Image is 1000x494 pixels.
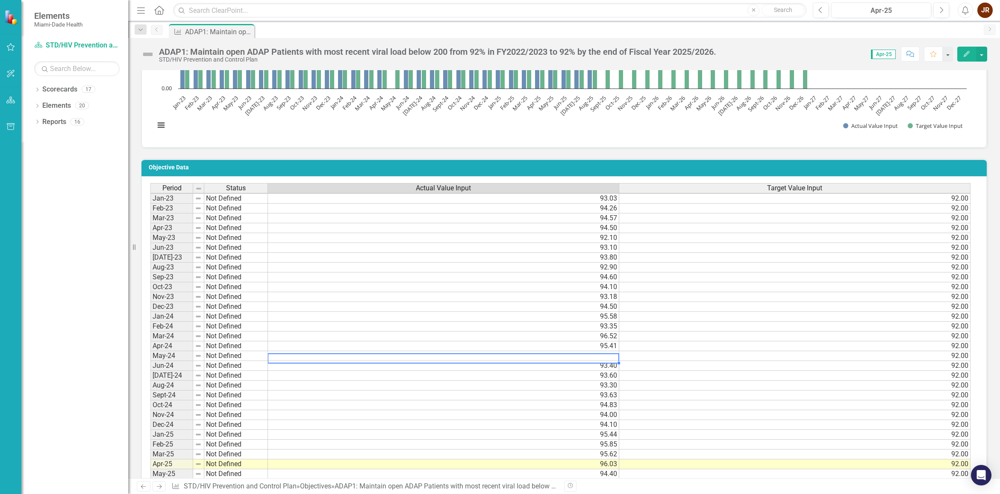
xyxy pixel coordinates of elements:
[150,253,193,263] td: [DATE]-23
[603,94,621,111] text: Oct-25
[195,411,202,418] img: 8DAGhfEEPCf229AAAAAElFTkSuQmCC
[619,193,971,204] td: 92.00
[226,184,246,192] span: Status
[619,371,971,381] td: 92.00
[34,41,120,50] a: STD/HIV Prevention and Control Plan
[268,193,619,204] td: 93.03
[268,282,619,292] td: 94.10
[150,243,193,253] td: Jun-23
[150,272,193,282] td: Sep-23
[874,94,897,117] text: [DATE]-27
[150,10,971,139] svg: Interactive chart
[34,61,120,76] input: Search Below...
[335,482,779,490] div: ADAP1: Maintain open ADAP Patients with most recent viral load below 200 from 92% in FY2022/2023 ...
[150,351,193,361] td: May-24
[82,86,95,93] div: 17
[871,50,896,59] span: Apr-25
[195,284,202,290] img: 8DAGhfEEPCf229AAAAAElFTkSuQmCC
[204,450,268,459] td: Not Defined
[204,302,268,312] td: Not Defined
[268,292,619,302] td: 93.18
[268,400,619,410] td: 94.83
[971,465,991,485] div: Open Intercom Messenger
[761,94,778,111] text: Oct-26
[150,263,193,272] td: Aug-23
[204,272,268,282] td: Not Defined
[71,118,84,125] div: 16
[150,469,193,479] td: May-25
[221,94,240,112] text: May-23
[170,94,187,111] text: Jan-23
[268,420,619,430] td: 94.10
[204,213,268,223] td: Not Defined
[150,213,193,223] td: Mar-23
[204,371,268,381] td: Not Defined
[588,94,608,113] text: Sept-25
[150,322,193,331] td: Feb-24
[195,352,202,359] img: 8DAGhfEEPCf229AAAAAElFTkSuQmCC
[195,303,202,310] img: 8DAGhfEEPCf229AAAAAElFTkSuQmCC
[195,293,202,300] img: 8DAGhfEEPCf229AAAAAElFTkSuQmCC
[834,6,928,16] div: Apr-25
[458,94,476,112] text: Nov-24
[268,272,619,282] td: 94.60
[472,94,490,112] text: Dec-24
[485,94,503,111] text: Jan-25
[419,94,437,112] text: Aug-24
[268,371,619,381] td: 93.60
[155,119,167,131] button: View chart menu, Chart
[262,94,279,112] text: Aug-23
[150,282,193,292] td: Oct-23
[537,94,555,112] text: May-25
[150,233,193,243] td: May-23
[866,94,883,111] text: Jun-27
[268,302,619,312] td: 94.50
[195,254,202,261] img: 8DAGhfEEPCf229AAAAAElFTkSuQmCC
[619,361,971,371] td: 92.00
[300,482,331,490] a: Objectives
[185,27,252,37] div: ADAP1: Maintain open ADAP Patients with most recent viral load below 200 from 92% in FY2022/2023 ...
[801,94,818,111] text: Jan-27
[619,263,971,272] td: 92.00
[183,94,200,112] text: Feb-23
[171,482,558,491] div: » »
[629,94,647,112] text: Dec-25
[204,223,268,233] td: Not Defined
[328,94,345,111] text: Jan-24
[892,94,910,112] text: Aug-27
[379,94,398,113] text: May-24
[300,94,318,112] text: Nov-23
[204,459,268,469] td: Not Defined
[619,440,971,450] td: 92.00
[150,312,193,322] td: Jan-24
[195,234,202,241] img: 8DAGhfEEPCf229AAAAAElFTkSuQmCC
[195,244,202,251] img: 8DAGhfEEPCf229AAAAAElFTkSuQmCC
[150,410,193,420] td: Nov-24
[204,400,268,410] td: Not Defined
[150,381,193,390] td: Aug-24
[393,94,411,112] text: Jun-24
[619,292,971,302] td: 92.00
[204,430,268,440] td: Not Defined
[209,94,226,111] text: Apr-23
[150,450,193,459] td: Mar-25
[762,4,804,16] button: Search
[268,213,619,223] td: 94.57
[268,430,619,440] td: 95.44
[746,94,765,113] text: Sept-26
[195,421,202,428] img: 8DAGhfEEPCf229AAAAAElFTkSuQmCC
[619,331,971,341] td: 92.00
[195,185,202,192] img: 8DAGhfEEPCf229AAAAAElFTkSuQmCC
[204,440,268,450] td: Not Defined
[616,94,634,112] text: Nov-25
[150,459,193,469] td: Apr-25
[682,94,700,111] text: Apr-26
[525,94,542,111] text: Apr-25
[195,264,202,271] img: 8DAGhfEEPCf229AAAAAElFTkSuQmCC
[268,233,619,243] td: 92.10
[204,351,268,361] td: Not Defined
[619,420,971,430] td: 92.00
[204,390,268,400] td: Not Defined
[619,253,971,263] td: 92.00
[195,343,202,349] img: 8DAGhfEEPCf229AAAAAElFTkSuQmCC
